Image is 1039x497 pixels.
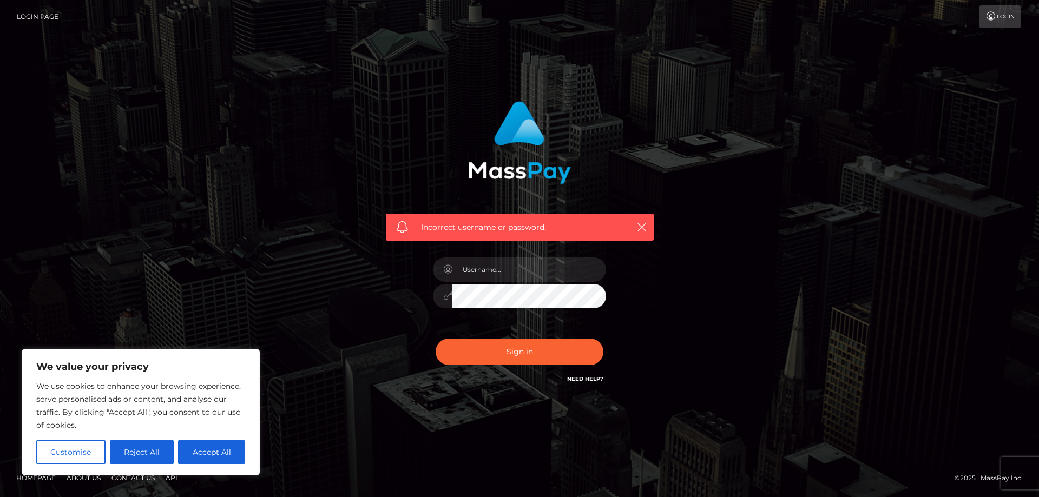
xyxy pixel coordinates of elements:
p: We use cookies to enhance your browsing experience, serve personalised ads or content, and analys... [36,380,245,432]
a: Contact Us [107,469,159,486]
div: © 2025 , MassPay Inc. [955,472,1031,484]
div: We value your privacy [22,349,260,475]
input: Username... [452,257,606,282]
p: We value your privacy [36,360,245,373]
a: Login [979,5,1021,28]
a: About Us [62,469,105,486]
span: Incorrect username or password. [421,222,619,233]
img: MassPay Login [468,101,571,184]
button: Sign in [436,339,603,365]
a: Homepage [12,469,60,486]
button: Reject All [110,440,174,464]
button: Accept All [178,440,245,464]
button: Customise [36,440,106,464]
a: API [161,469,182,486]
a: Login Page [17,5,58,28]
a: Need Help? [567,375,603,382]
